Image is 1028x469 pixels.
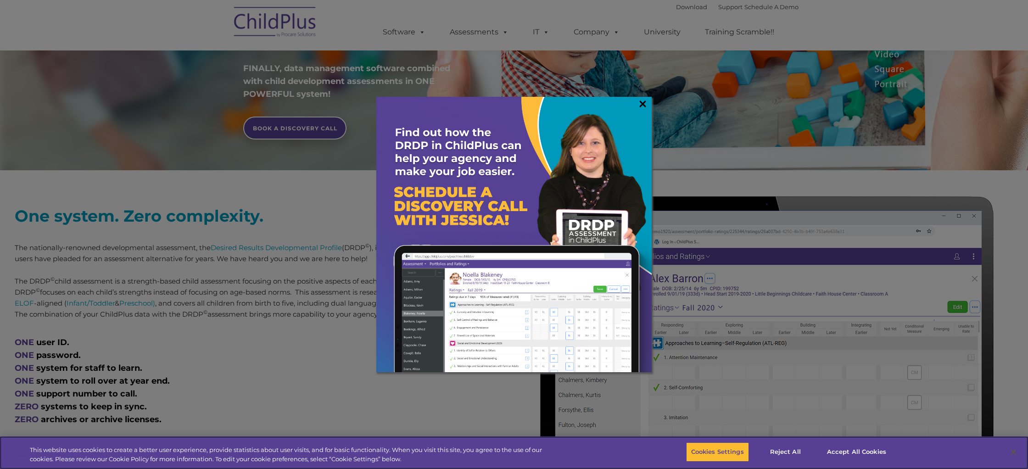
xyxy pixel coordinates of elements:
div: This website uses cookies to create a better user experience, provide statistics about user visit... [30,446,565,463]
button: Reject All [757,442,814,462]
a: × [637,99,648,108]
button: Cookies Settings [686,442,749,462]
button: Accept All Cookies [822,442,891,462]
button: Close [1003,442,1023,462]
